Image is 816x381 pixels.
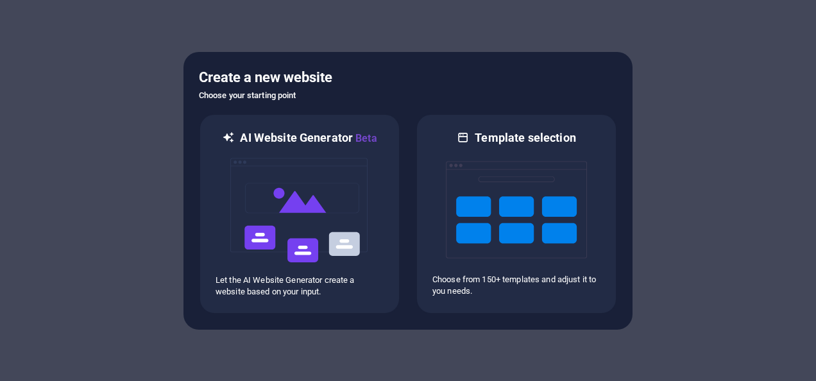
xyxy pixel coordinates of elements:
[199,114,400,314] div: AI Website GeneratorBetaaiLet the AI Website Generator create a website based on your input.
[229,146,370,275] img: ai
[475,130,575,146] h6: Template selection
[416,114,617,314] div: Template selectionChoose from 150+ templates and adjust it to you needs.
[240,130,377,146] h6: AI Website Generator
[353,132,377,144] span: Beta
[216,275,384,298] p: Let the AI Website Generator create a website based on your input.
[199,88,617,103] h6: Choose your starting point
[199,67,617,88] h5: Create a new website
[432,274,600,297] p: Choose from 150+ templates and adjust it to you needs.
